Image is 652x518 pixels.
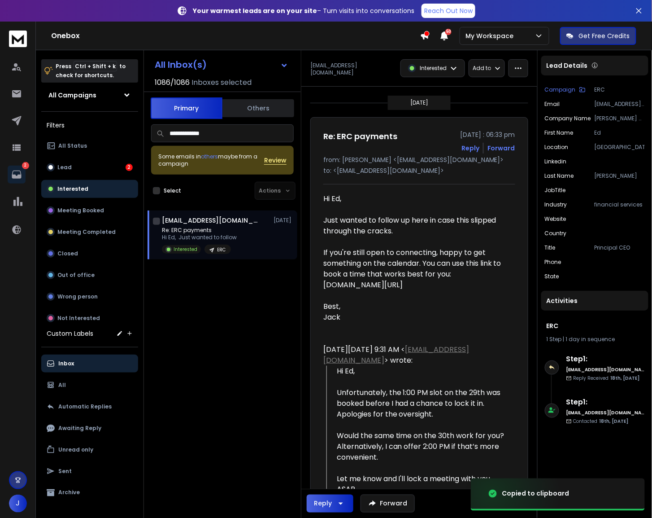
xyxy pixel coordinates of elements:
button: Campaign [545,86,586,93]
div: Just wanted to follow up here in case this slipped through the cracks. [323,215,508,237]
button: Interested [41,180,138,198]
div: Copied to clipboard [502,489,569,498]
p: Lead [57,164,72,171]
button: Not Interested [41,309,138,327]
p: [PERSON_NAME] & Co. [595,115,645,122]
div: Hi Ed, [337,366,508,387]
p: [GEOGRAPHIC_DATA] [595,144,645,151]
button: Meeting Booked [41,202,138,219]
p: Add to [473,65,491,72]
p: Archive [58,489,80,496]
span: others [201,153,218,160]
button: Primary [151,97,222,119]
p: Out of office [57,272,95,279]
button: All [41,376,138,394]
h1: All Campaigns [48,91,96,100]
p: Sent [58,468,72,475]
h3: Inboxes selected [191,77,252,88]
div: Activities [541,291,648,311]
button: Closed [41,245,138,263]
button: Get Free Credits [560,27,636,45]
p: location [545,144,569,151]
span: Ctrl + Shift + k [74,61,117,71]
a: [EMAIL_ADDRESS][DOMAIN_NAME] [323,344,469,365]
p: [EMAIL_ADDRESS][DOMAIN_NAME] [595,101,645,108]
p: Interested [57,185,88,193]
button: Reply [307,495,353,513]
p: jobTitle [545,187,566,194]
h6: [EMAIL_ADDRESS][DOMAIN_NAME] [566,409,645,416]
span: 1 Step [547,335,562,343]
p: Inbox [58,360,74,367]
label: Select [164,187,181,194]
p: Contacted [574,418,629,425]
button: Others [222,98,294,118]
p: [DATE] [410,99,428,106]
p: Principal CEO [595,244,645,251]
h6: [EMAIL_ADDRESS][DOMAIN_NAME] [566,366,645,373]
p: Press to check for shortcuts. [56,62,126,80]
p: All [58,382,66,389]
p: Company Name [545,115,591,122]
h1: ERC [547,321,643,330]
button: Reply [461,144,479,153]
h3: Custom Labels [47,329,93,338]
p: Automatic Replies [58,403,112,410]
h1: Onebox [51,31,420,41]
p: Get Free Credits [579,31,630,40]
h1: Re: ERC payments [323,130,397,143]
p: ERC [595,86,645,93]
p: to: <[EMAIL_ADDRESS][DOMAIN_NAME]> [323,166,515,175]
p: financial services [595,201,645,208]
div: [DATE][DATE] 9:31 AM < > wrote: [323,344,508,366]
p: Last Name [545,172,574,180]
p: 2 [22,162,29,169]
h6: Step 1 : [566,397,645,408]
p: Reach Out Now [424,6,473,15]
p: Meeting Booked [57,207,104,214]
p: Hi Ed, Just wanted to follow [162,234,237,241]
p: Lead Details [547,61,588,70]
button: Unread only [41,441,138,459]
button: All Status [41,137,138,155]
button: Inbox [41,355,138,373]
p: title [545,244,556,251]
p: linkedin [545,158,567,165]
div: Best, [323,301,508,312]
a: Reach Out Now [422,4,475,18]
button: J [9,495,27,513]
p: Phone [545,259,561,266]
p: Reply Received [574,375,640,382]
p: Meeting Completed [57,228,116,236]
div: Some emails in maybe from a campaign [158,153,264,167]
button: Meeting Completed [41,223,138,241]
p: Ed [595,129,645,136]
p: [PERSON_NAME] [595,172,645,180]
p: Awaiting Reply [58,425,101,432]
p: ERC [217,246,226,253]
div: 2 [126,164,133,171]
p: – Turn visits into conversations [193,6,414,15]
p: Wrong person [57,293,98,300]
p: Country [545,230,567,237]
strong: Your warmest leads are on your site [193,6,317,15]
button: Wrong person [41,288,138,306]
span: 1 day in sequence [566,335,615,343]
p: website [545,215,566,223]
p: All Status [58,142,87,149]
button: Awaiting Reply [41,419,138,437]
div: | [547,336,643,343]
button: Out of office [41,266,138,284]
div: If you're still open to connecting, happy to get something on the calendar. You can use this link... [323,247,508,290]
button: All Inbox(s) [148,56,296,74]
span: 18th, [DATE] [611,375,640,382]
button: Sent [41,462,138,480]
button: Automatic Replies [41,398,138,416]
span: 50 [445,29,452,35]
div: Forward [487,144,515,153]
h6: Step 1 : [566,354,645,364]
button: Lead2 [41,158,138,176]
